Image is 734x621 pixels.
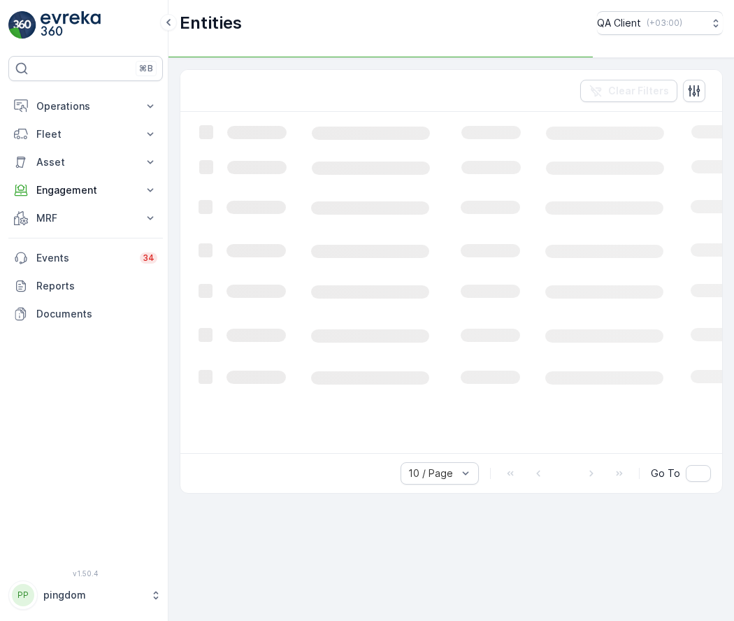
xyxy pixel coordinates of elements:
[36,279,157,293] p: Reports
[8,272,163,300] a: Reports
[41,11,101,39] img: logo_light-DOdMpM7g.png
[651,466,680,480] span: Go To
[36,155,135,169] p: Asset
[597,16,641,30] p: QA Client
[8,300,163,328] a: Documents
[647,17,682,29] p: ( +03:00 )
[8,120,163,148] button: Fleet
[8,569,163,578] span: v 1.50.4
[143,252,154,264] p: 34
[36,251,131,265] p: Events
[8,244,163,272] a: Events34
[36,99,135,113] p: Operations
[36,127,135,141] p: Fleet
[580,80,677,102] button: Clear Filters
[8,148,163,176] button: Asset
[608,84,669,98] p: Clear Filters
[36,211,135,225] p: MRF
[8,176,163,204] button: Engagement
[8,580,163,610] button: PPpingdom
[597,11,723,35] button: QA Client(+03:00)
[8,11,36,39] img: logo
[139,63,153,74] p: ⌘B
[36,183,135,197] p: Engagement
[36,307,157,321] p: Documents
[180,12,242,34] p: Entities
[8,204,163,232] button: MRF
[12,584,34,606] div: PP
[8,92,163,120] button: Operations
[43,588,143,602] p: pingdom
